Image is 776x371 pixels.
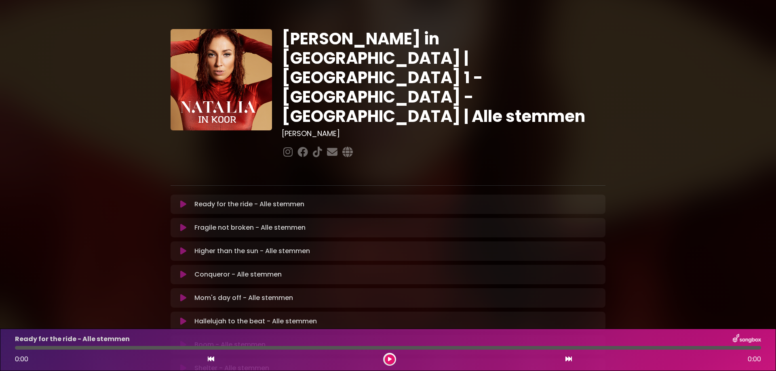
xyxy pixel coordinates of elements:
[15,354,28,364] span: 0:00
[194,293,293,303] p: Mom's day off - Alle stemmen
[194,223,306,233] p: Fragile not broken - Alle stemmen
[282,29,605,126] h1: [PERSON_NAME] in [GEOGRAPHIC_DATA] | [GEOGRAPHIC_DATA] 1 - [GEOGRAPHIC_DATA] - [GEOGRAPHIC_DATA] ...
[194,270,282,279] p: Conqueror - Alle stemmen
[194,199,304,209] p: Ready for the ride - Alle stemmen
[171,29,272,130] img: YTVS25JmS9CLUqXqkEhs
[194,317,317,326] p: Hallelujah to the beat - Alle stemmen
[282,129,605,138] h3: [PERSON_NAME]
[748,354,761,364] span: 0:00
[194,246,310,256] p: Higher than the sun - Alle stemmen
[15,334,130,344] p: Ready for the ride - Alle stemmen
[733,334,761,344] img: songbox-logo-white.png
